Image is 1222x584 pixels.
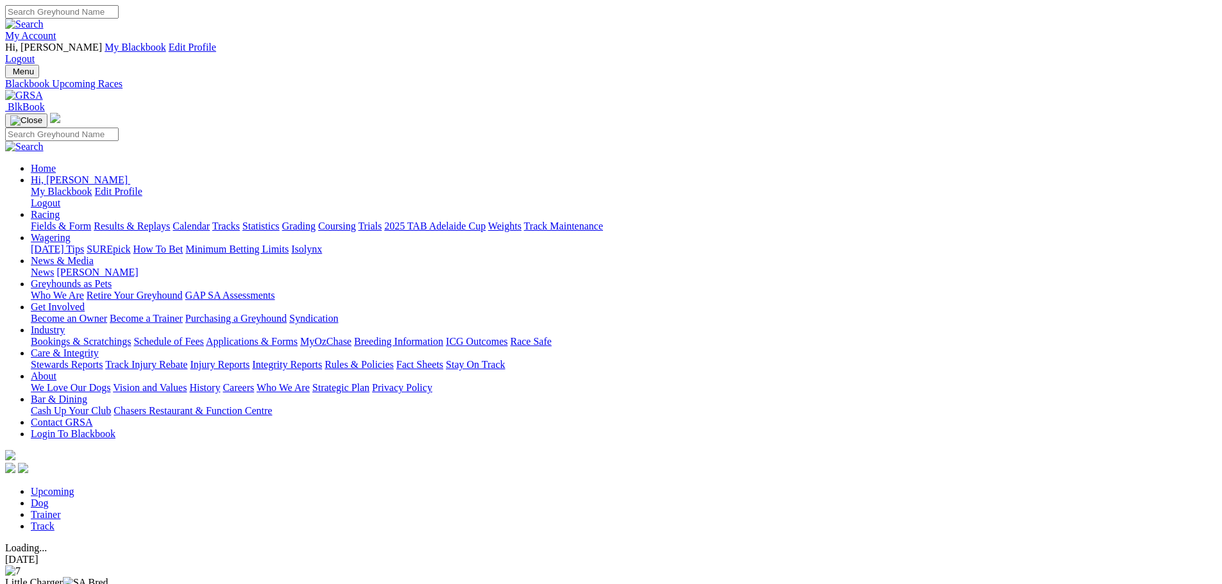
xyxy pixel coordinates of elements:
[31,290,1217,301] div: Greyhounds as Pets
[31,336,1217,347] div: Industry
[189,382,220,393] a: History
[87,290,183,301] a: Retire Your Greyhound
[5,78,1217,90] a: Blackbook Upcoming Races
[31,486,74,497] a: Upcoming
[5,5,119,19] input: Search
[31,394,87,405] a: Bar & Dining
[95,186,142,197] a: Edit Profile
[173,221,210,231] a: Calendar
[325,359,394,370] a: Rules & Policies
[31,359,103,370] a: Stewards Reports
[5,542,47,553] span: Loading...
[31,301,85,312] a: Get Involved
[5,141,44,153] img: Search
[8,101,45,112] span: BlkBook
[31,267,1217,278] div: News & Media
[5,463,15,473] img: facebook.svg
[31,244,84,254] a: [DATE] Tips
[206,336,298,347] a: Applications & Forms
[5,30,56,41] a: My Account
[282,221,316,231] a: Grading
[5,128,119,141] input: Search
[5,42,102,53] span: Hi, [PERSON_NAME]
[5,554,1217,565] div: [DATE]
[354,336,443,347] a: Breeding Information
[31,313,107,324] a: Become an Owner
[5,53,35,64] a: Logout
[5,90,43,101] img: GRSA
[31,428,115,439] a: Login To Blackbook
[31,313,1217,324] div: Get Involved
[5,19,44,30] img: Search
[114,405,272,416] a: Chasers Restaurant & Function Centre
[105,42,166,53] a: My Blackbook
[31,405,1217,417] div: Bar & Dining
[291,244,322,254] a: Isolynx
[31,267,54,278] a: News
[289,313,338,324] a: Syndication
[56,267,138,278] a: [PERSON_NAME]
[524,221,603,231] a: Track Maintenance
[5,65,39,78] button: Toggle navigation
[31,174,128,185] span: Hi, [PERSON_NAME]
[133,244,183,254] a: How To Bet
[31,174,130,185] a: Hi, [PERSON_NAME]
[5,113,47,128] button: Toggle navigation
[50,113,60,123] img: logo-grsa-white.png
[13,67,34,76] span: Menu
[31,244,1217,255] div: Wagering
[87,244,130,254] a: SUREpick
[31,359,1217,371] div: Care & Integrity
[31,186,92,197] a: My Blackbook
[31,163,56,174] a: Home
[31,197,60,208] a: Logout
[488,221,522,231] a: Weights
[185,290,275,301] a: GAP SA Assessments
[31,382,1217,394] div: About
[396,359,443,370] a: Fact Sheets
[185,313,287,324] a: Purchasing a Greyhound
[31,347,99,358] a: Care & Integrity
[31,290,84,301] a: Who We Are
[446,359,505,370] a: Stay On Track
[31,221,91,231] a: Fields & Form
[31,417,92,428] a: Contact GRSA
[31,509,61,520] a: Trainer
[31,278,112,289] a: Greyhounds as Pets
[252,359,322,370] a: Integrity Reports
[31,521,55,531] a: Track
[31,186,1217,209] div: Hi, [PERSON_NAME]
[372,382,432,393] a: Privacy Policy
[5,450,15,460] img: logo-grsa-white.png
[31,221,1217,232] div: Racing
[10,115,42,126] img: Close
[190,359,250,370] a: Injury Reports
[31,209,60,220] a: Racing
[31,405,111,416] a: Cash Up Your Club
[185,244,289,254] a: Minimum Betting Limits
[223,382,254,393] a: Careers
[31,336,131,347] a: Bookings & Scratchings
[31,497,49,508] a: Dog
[18,463,28,473] img: twitter.svg
[318,221,356,231] a: Coursing
[31,324,65,335] a: Industry
[242,221,280,231] a: Statistics
[169,42,216,53] a: Edit Profile
[446,336,507,347] a: ICG Outcomes
[257,382,310,393] a: Who We Are
[510,336,551,347] a: Race Safe
[113,382,187,393] a: Vision and Values
[358,221,382,231] a: Trials
[31,371,56,381] a: About
[133,336,203,347] a: Schedule of Fees
[384,221,486,231] a: 2025 TAB Adelaide Cup
[312,382,369,393] a: Strategic Plan
[212,221,240,231] a: Tracks
[94,221,170,231] a: Results & Replays
[5,101,45,112] a: BlkBook
[5,42,1217,65] div: My Account
[110,313,183,324] a: Become a Trainer
[31,232,71,243] a: Wagering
